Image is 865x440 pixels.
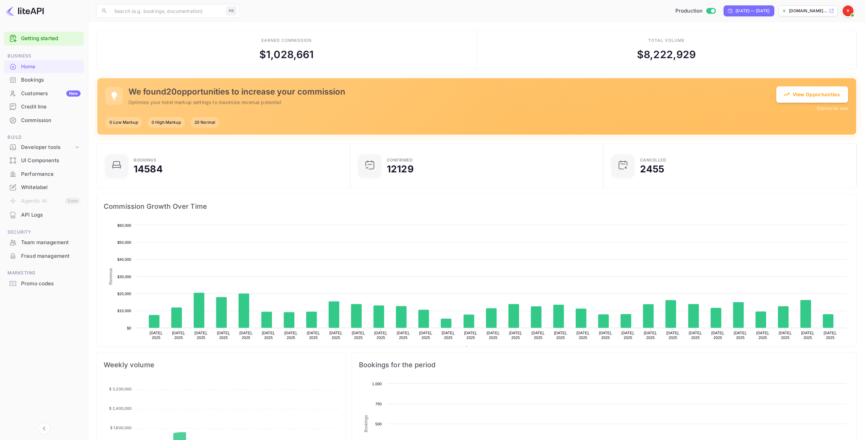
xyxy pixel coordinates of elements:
[621,331,635,340] text: [DATE], 2025
[419,331,432,340] text: [DATE], 2025
[259,47,314,62] div: $ 1,028,661
[21,252,81,260] div: Fraud management
[675,7,703,15] span: Production
[21,90,81,98] div: Customers
[554,331,567,340] text: [DATE], 2025
[117,240,131,244] text: $50,000
[261,37,312,44] div: Earned commission
[4,60,84,73] a: Home
[4,236,84,249] a: Team management
[471,346,488,351] text: Revenue
[109,387,132,391] tspan: $ 3,200,000
[109,406,132,411] tspan: $ 2,400,000
[104,201,850,212] span: Commission Growth Over Time
[21,117,81,124] div: Commission
[648,37,685,44] div: Total volume
[5,5,44,16] img: LiteAPI logo
[117,275,131,279] text: $30,000
[128,86,345,97] h5: We found 20 opportunities to increase your commission
[4,168,84,180] a: Performance
[375,422,382,426] text: 500
[359,359,850,370] span: Bookings for the period
[372,382,382,386] text: 1,000
[644,331,657,340] text: [DATE], 2025
[21,239,81,247] div: Team management
[4,250,84,262] a: Fraud management
[4,141,84,153] div: Developer tools
[190,119,219,125] span: 20 Normal
[4,87,84,100] a: CustomersNew
[4,52,84,60] span: Business
[128,99,345,106] p: Optimize your hotel markup settings to maximize revenue potential
[387,164,414,174] div: 12129
[104,359,339,370] span: Weekly volume
[239,331,253,340] text: [DATE], 2025
[734,331,747,340] text: [DATE], 2025
[509,331,522,340] text: [DATE], 2025
[374,331,387,340] text: [DATE], 2025
[134,164,163,174] div: 14584
[364,415,368,433] text: Bookings
[21,76,81,84] div: Bookings
[217,331,230,340] text: [DATE], 2025
[66,90,81,97] div: New
[843,5,853,16] img: Yandex
[487,331,500,340] text: [DATE], 2025
[21,35,81,43] a: Getting started
[284,331,298,340] text: [DATE], 2025
[21,211,81,219] div: API Logs
[789,8,828,14] p: [DOMAIN_NAME]...
[375,402,382,406] text: 750
[117,309,131,313] text: $10,000
[397,331,410,340] text: [DATE], 2025
[38,422,50,435] button: Collapse navigation
[21,157,81,165] div: UI Components
[21,103,81,111] div: Credit line
[4,236,84,249] div: Team management
[307,331,320,340] text: [DATE], 2025
[824,331,837,340] text: [DATE], 2025
[724,5,774,16] div: Click to change the date range period
[4,134,84,141] span: Build
[779,331,792,340] text: [DATE], 2025
[21,170,81,178] div: Performance
[387,158,413,162] div: Confirmed
[134,158,156,162] div: Bookings
[637,47,696,62] div: $ 8,222,929
[4,114,84,127] div: Commission
[127,326,131,330] text: $0
[4,114,84,126] a: Commission
[673,7,719,15] div: Switch to Sandbox mode
[21,143,74,151] div: Developer tools
[599,331,612,340] text: [DATE], 2025
[21,63,81,71] div: Home
[4,100,84,114] div: Credit line
[4,208,84,222] div: API Logs
[226,6,237,15] div: ⌘K
[4,208,84,221] a: API Logs
[4,250,84,263] div: Fraud management
[110,4,224,18] input: Search (e.g. bookings, documentation)
[4,229,84,236] span: Security
[4,181,84,194] div: Whitelabel
[105,119,142,125] span: 0 Low Markup
[148,119,185,125] span: 0 High Markup
[640,158,667,162] div: CANCELLED
[666,331,679,340] text: [DATE], 2025
[117,257,131,261] text: $40,000
[756,331,769,340] text: [DATE], 2025
[21,184,81,191] div: Whitelabel
[711,331,725,340] text: [DATE], 2025
[4,168,84,181] div: Performance
[442,331,455,340] text: [DATE], 2025
[110,425,132,430] tspan: $ 1,600,000
[640,164,664,174] div: 2455
[4,32,84,46] div: Getting started
[21,280,81,288] div: Promo codes
[4,154,84,167] a: UI Components
[532,331,545,340] text: [DATE], 2025
[4,277,84,290] div: Promo codes
[817,105,848,112] button: Dismiss for now
[117,292,131,296] text: $20,000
